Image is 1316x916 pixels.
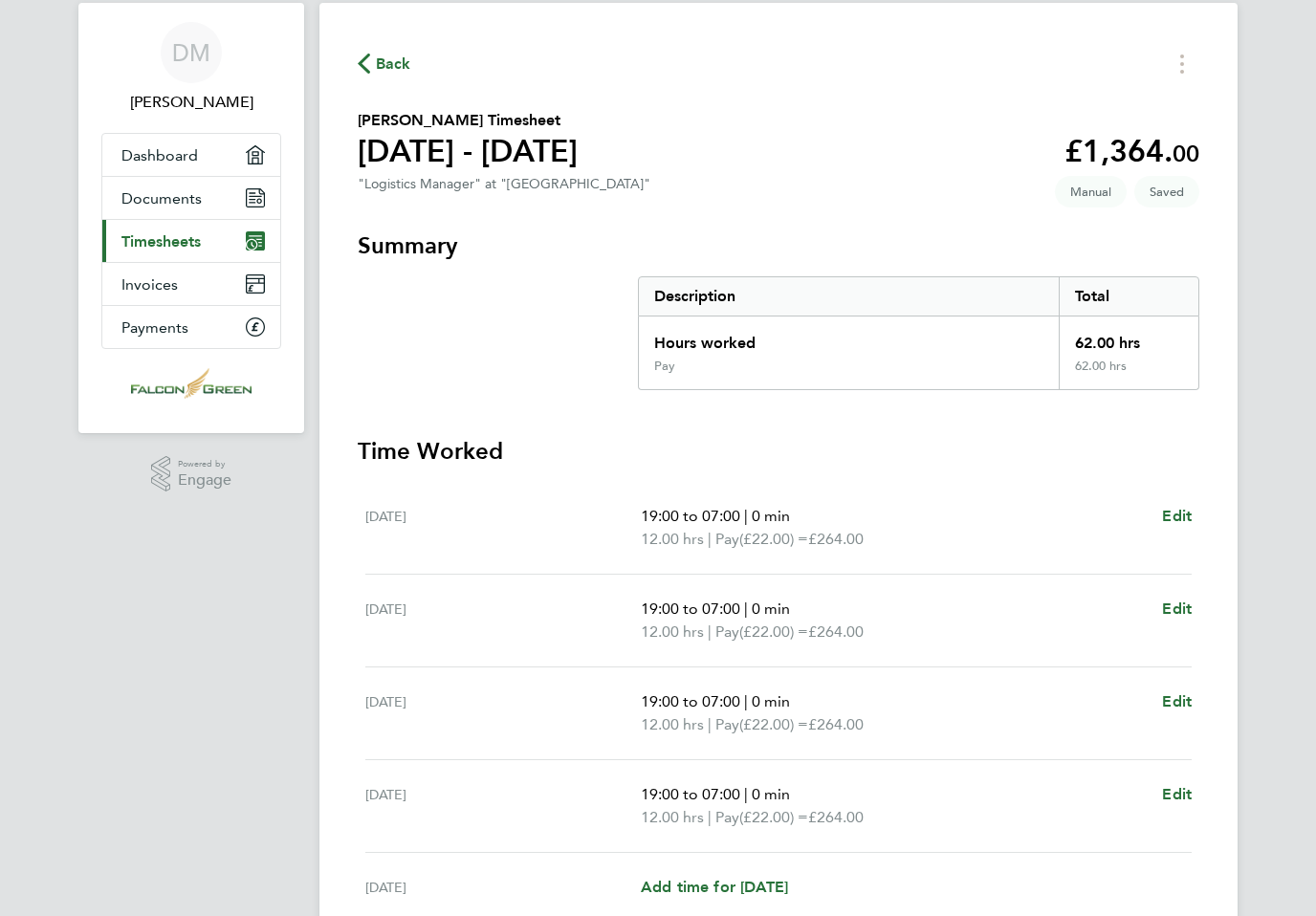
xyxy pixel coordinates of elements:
[1055,176,1127,207] span: This timesheet was manually created.
[102,306,280,348] a: Payments
[101,22,281,114] a: DM[PERSON_NAME]
[121,318,188,337] span: Payments
[715,528,739,551] span: Pay
[715,621,739,643] span: Pay
[715,806,739,829] span: Pay
[638,276,1199,390] div: Summary
[1134,176,1199,207] span: This timesheet is Saved.
[178,456,231,472] span: Powered by
[641,878,788,896] span: Add time for [DATE]
[739,530,808,548] span: (£22.00) =
[1162,690,1192,713] a: Edit
[808,622,864,641] span: £264.00
[365,876,641,899] div: [DATE]
[641,876,788,899] a: Add time for [DATE]
[121,275,178,294] span: Invoices
[1162,785,1192,803] span: Edit
[121,232,201,251] span: Timesheets
[744,600,748,618] span: |
[708,715,712,733] span: |
[739,622,808,641] span: (£22.00) =
[641,785,740,803] span: 19:00 to 07:00
[639,316,1059,359] div: Hours worked
[641,692,740,710] span: 19:00 to 07:00
[1059,277,1198,316] div: Total
[102,220,280,262] a: Timesheets
[78,3,304,433] nav: Main navigation
[752,600,790,618] span: 0 min
[639,277,1059,316] div: Description
[358,109,578,132] h2: [PERSON_NAME] Timesheet
[752,507,790,525] span: 0 min
[654,359,675,374] div: Pay
[151,456,232,492] a: Powered byEngage
[715,713,739,736] span: Pay
[101,91,281,114] span: David Muir
[1162,692,1192,710] span: Edit
[641,600,740,618] span: 19:00 to 07:00
[121,189,202,207] span: Documents
[1165,49,1199,78] button: Timesheets Menu
[641,507,740,525] span: 19:00 to 07:00
[358,436,1199,467] h3: Time Worked
[358,176,650,192] div: "Logistics Manager" at "[GEOGRAPHIC_DATA]"
[178,472,231,489] span: Engage
[358,132,578,170] h1: [DATE] - [DATE]
[641,715,704,733] span: 12.00 hrs
[744,785,748,803] span: |
[708,808,712,826] span: |
[365,598,641,643] div: [DATE]
[121,146,198,164] span: Dashboard
[365,783,641,829] div: [DATE]
[1162,505,1192,528] a: Edit
[101,368,281,399] a: Go to home page
[752,785,790,803] span: 0 min
[1059,359,1198,389] div: 62.00 hrs
[752,692,790,710] span: 0 min
[365,690,641,736] div: [DATE]
[1173,140,1199,167] span: 00
[358,230,1199,261] h3: Summary
[102,134,280,176] a: Dashboard
[739,715,808,733] span: (£22.00) =
[808,808,864,826] span: £264.00
[808,715,864,733] span: £264.00
[708,530,712,548] span: |
[1059,316,1198,359] div: 62.00 hrs
[744,692,748,710] span: |
[376,53,411,76] span: Back
[1162,783,1192,806] a: Edit
[1064,133,1199,169] app-decimal: £1,364.
[102,177,280,219] a: Documents
[641,530,704,548] span: 12.00 hrs
[1162,600,1192,618] span: Edit
[739,808,808,826] span: (£22.00) =
[1162,507,1192,525] span: Edit
[641,808,704,826] span: 12.00 hrs
[808,530,864,548] span: £264.00
[708,622,712,641] span: |
[102,263,280,305] a: Invoices
[1162,598,1192,621] a: Edit
[172,40,210,65] span: DM
[641,622,704,641] span: 12.00 hrs
[358,52,411,76] button: Back
[744,507,748,525] span: |
[131,368,252,399] img: falcongreen-logo-retina.png
[365,505,641,551] div: [DATE]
